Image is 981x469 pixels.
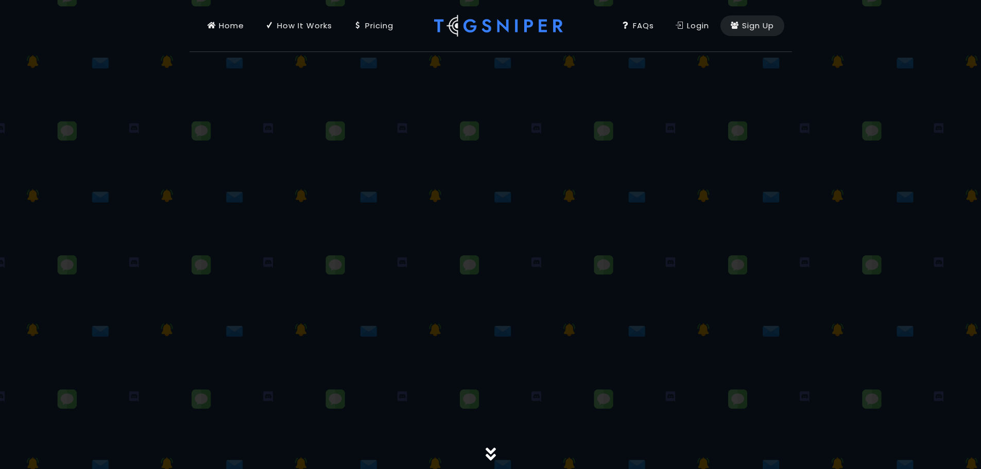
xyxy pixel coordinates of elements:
a: Sign Up [720,15,784,36]
div: How It Works [266,20,332,31]
div: Home [208,20,244,31]
div: Pricing [354,20,393,31]
div: Login [676,20,709,31]
div: FAQs [622,20,654,31]
div: Sign Up [731,20,774,31]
